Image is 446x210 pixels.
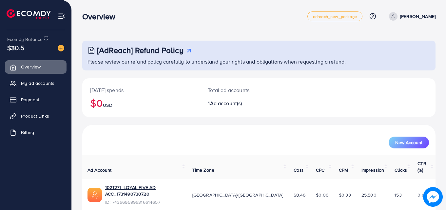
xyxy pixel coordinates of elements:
[21,80,54,86] span: My ad accounts
[21,113,49,119] span: Product Links
[389,137,429,148] button: New Account
[87,58,432,66] p: Please review our refund policy carefully to understand your rights and obligations when requesti...
[21,64,41,70] span: Overview
[361,167,384,173] span: Impression
[90,97,192,109] h2: $0
[400,12,436,20] p: [PERSON_NAME]
[361,192,377,198] span: 25,500
[105,199,182,205] span: ID: 7436695996316614657
[5,60,67,73] a: Overview
[423,187,443,207] img: image
[395,167,407,173] span: Clicks
[395,192,401,198] span: 153
[7,9,51,19] img: logo
[87,167,112,173] span: Ad Account
[208,100,281,106] h2: 1
[417,160,426,173] span: CTR (%)
[82,12,121,21] h3: Overview
[294,167,303,173] span: Cost
[7,36,43,43] span: Ecomdy Balance
[208,86,281,94] p: Total ad accounts
[5,109,67,123] a: Product Links
[105,184,182,198] a: 1021271_LOYAL FIVE AD ACC_1731490730720
[417,192,424,198] span: 0.6
[21,129,34,136] span: Billing
[7,43,24,52] span: $30.5
[386,12,436,21] a: [PERSON_NAME]
[58,12,65,20] img: menu
[316,192,328,198] span: $0.06
[21,96,39,103] span: Payment
[87,188,102,202] img: ic-ads-acc.e4c84228.svg
[339,167,348,173] span: CPM
[97,46,184,55] h3: [AdReach] Refund Policy
[90,86,192,94] p: [DATE] spends
[294,192,305,198] span: $8.46
[5,77,67,90] a: My ad accounts
[210,100,242,107] span: Ad account(s)
[316,167,324,173] span: CPC
[103,102,112,108] span: USD
[395,140,422,145] span: New Account
[58,45,64,51] img: image
[5,93,67,106] a: Payment
[5,126,67,139] a: Billing
[313,14,357,19] span: adreach_new_package
[192,167,214,173] span: Time Zone
[192,192,283,198] span: [GEOGRAPHIC_DATA]/[GEOGRAPHIC_DATA]
[307,11,362,21] a: adreach_new_package
[339,192,351,198] span: $0.33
